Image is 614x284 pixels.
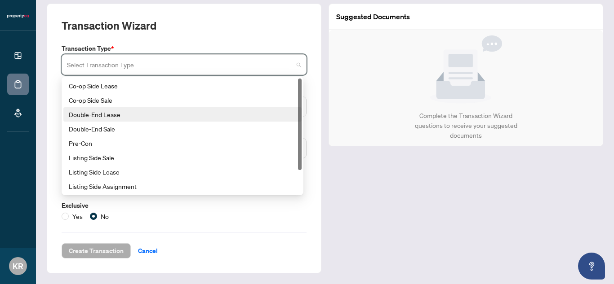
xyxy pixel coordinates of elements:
div: Listing Side Sale [63,150,302,165]
h2: Transaction Wizard [62,18,156,33]
button: Open asap [578,253,605,280]
div: Co-op Side Sale [63,93,302,107]
div: Complete the Transaction Wizard questions to receive your suggested documents [405,111,527,140]
div: Listing Side Lease [69,167,296,177]
span: Cancel [138,244,158,258]
div: Double-End Sale [69,124,296,134]
div: Listing Side Assignment [69,181,296,191]
div: Co-op Side Sale [69,95,296,105]
span: No [97,211,112,221]
label: Exclusive [62,201,307,210]
div: Pre-Con [63,136,302,150]
img: Null State Icon [430,35,502,104]
img: logo [7,13,29,19]
div: Pre-Con [69,138,296,148]
div: Co-op Side Lease [69,81,296,91]
div: Double-End Sale [63,122,302,136]
div: Listing Side Sale [69,153,296,162]
article: Suggested Documents [336,11,410,22]
span: KR [13,260,23,272]
button: Cancel [131,243,165,258]
button: Create Transaction [62,243,131,258]
div: Listing Side Assignment [63,179,302,193]
div: Listing Side Lease [63,165,302,179]
div: Double-End Lease [69,109,296,119]
div: Double-End Lease [63,107,302,122]
span: Yes [69,211,86,221]
div: Co-op Side Lease [63,79,302,93]
label: Transaction Type [62,44,307,53]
